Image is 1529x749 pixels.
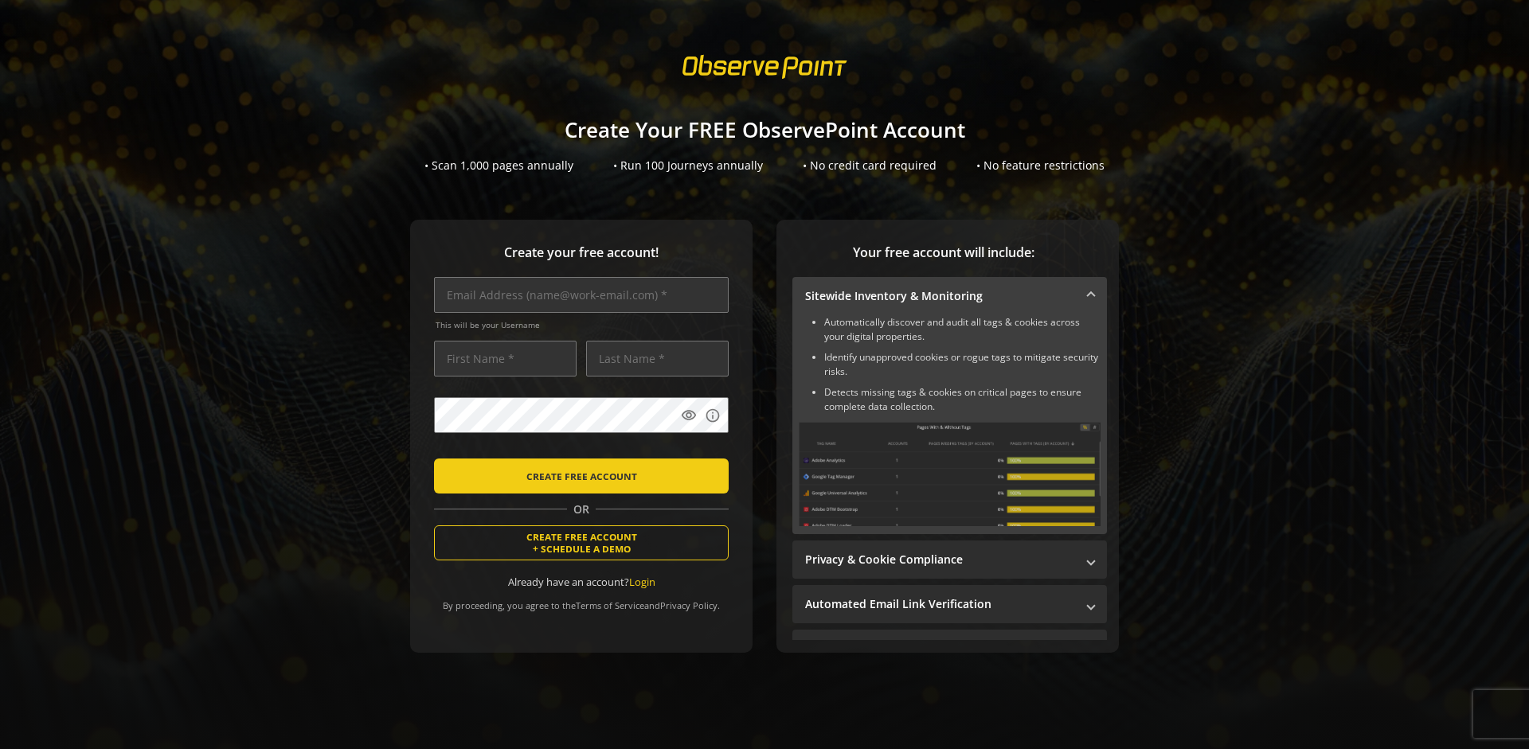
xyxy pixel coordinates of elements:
[824,385,1101,414] li: Detects missing tags & cookies on critical pages to ensure complete data collection.
[434,589,729,611] div: By proceeding, you agree to the and .
[576,599,644,611] a: Terms of Service
[434,525,729,560] button: CREATE FREE ACCOUNT+ SCHEDULE A DEMO
[799,422,1101,526] img: Sitewide Inventory & Monitoring
[824,350,1101,379] li: Identify unapproved cookies or rogue tags to mitigate security risks.
[434,575,729,590] div: Already have an account?
[792,540,1107,579] mat-expansion-panel-header: Privacy & Cookie Compliance
[567,501,596,517] span: OR
[805,552,1075,568] mat-panel-title: Privacy & Cookie Compliance
[436,319,729,330] span: This will be your Username
[792,244,1095,262] span: Your free account will include:
[526,531,637,555] span: CREATE FREE ACCOUNT + SCHEDULE A DEMO
[792,277,1107,315] mat-expansion-panel-header: Sitewide Inventory & Monitoring
[629,575,655,589] a: Login
[434,277,729,313] input: Email Address (name@work-email.com) *
[424,158,573,174] div: • Scan 1,000 pages annually
[434,341,577,376] input: First Name *
[613,158,763,174] div: • Run 100 Journeys annually
[660,599,718,611] a: Privacy Policy
[824,315,1101,344] li: Automatically discover and audit all tags & cookies across your digital properties.
[805,288,1075,304] mat-panel-title: Sitewide Inventory & Monitoring
[705,408,721,423] mat-icon: info
[803,158,937,174] div: • No credit card required
[792,630,1107,668] mat-expansion-panel-header: Performance Monitoring with Web Vitals
[976,158,1105,174] div: • No feature restrictions
[586,341,729,376] input: Last Name *
[434,458,729,493] button: CREATE FREE ACCOUNT
[681,408,697,423] mat-icon: visibility
[792,315,1107,534] div: Sitewide Inventory & Monitoring
[434,244,729,262] span: Create your free account!
[526,462,637,490] span: CREATE FREE ACCOUNT
[805,596,1075,612] mat-panel-title: Automated Email Link Verification
[792,585,1107,623] mat-expansion-panel-header: Automated Email Link Verification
